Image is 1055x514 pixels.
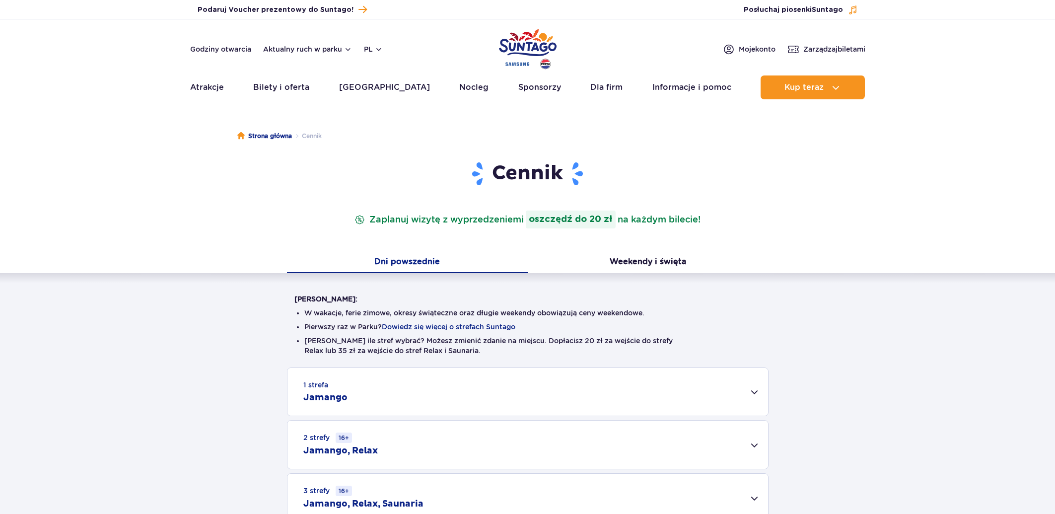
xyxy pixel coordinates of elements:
[744,5,858,15] button: Posłuchaj piosenkiSuntago
[382,323,515,331] button: Dowiedz się więcej o strefach Suntago
[364,44,383,54] button: pl
[528,252,769,273] button: Weekendy i święta
[739,44,775,54] span: Moje konto
[339,75,430,99] a: [GEOGRAPHIC_DATA]
[253,75,309,99] a: Bilety i oferta
[499,25,557,71] a: Park of Poland
[744,5,843,15] span: Posłuchaj piosenki
[526,211,616,228] strong: oszczędź do 20 zł
[812,6,843,13] span: Suntago
[459,75,489,99] a: Nocleg
[190,75,224,99] a: Atrakcje
[237,131,292,141] a: Strona główna
[198,5,353,15] span: Podaruj Voucher prezentowy do Suntago!
[590,75,623,99] a: Dla firm
[294,161,761,187] h1: Cennik
[303,380,328,390] small: 1 strefa
[723,43,775,55] a: Mojekonto
[263,45,352,53] button: Aktualny ruch w parku
[292,131,322,141] li: Cennik
[304,336,751,356] li: [PERSON_NAME] ile stref wybrać? Możesz zmienić zdanie na miejscu. Dopłacisz 20 zł za wejście do s...
[784,83,824,92] span: Kup teraz
[787,43,865,55] a: Zarządzajbiletami
[303,392,348,404] h2: Jamango
[336,486,352,496] small: 16+
[761,75,865,99] button: Kup teraz
[304,308,751,318] li: W wakacje, ferie zimowe, okresy świąteczne oraz długie weekendy obowiązują ceny weekendowe.
[294,295,357,303] strong: [PERSON_NAME]:
[352,211,703,228] p: Zaplanuj wizytę z wyprzedzeniem na każdym bilecie!
[198,3,367,16] a: Podaruj Voucher prezentowy do Suntago!
[303,445,378,457] h2: Jamango, Relax
[518,75,561,99] a: Sponsorzy
[303,433,352,443] small: 2 strefy
[652,75,731,99] a: Informacje i pomoc
[190,44,251,54] a: Godziny otwarcia
[303,486,352,496] small: 3 strefy
[303,498,423,510] h2: Jamango, Relax, Saunaria
[336,433,352,443] small: 16+
[287,252,528,273] button: Dni powszednie
[304,322,751,332] li: Pierwszy raz w Parku?
[803,44,865,54] span: Zarządzaj biletami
